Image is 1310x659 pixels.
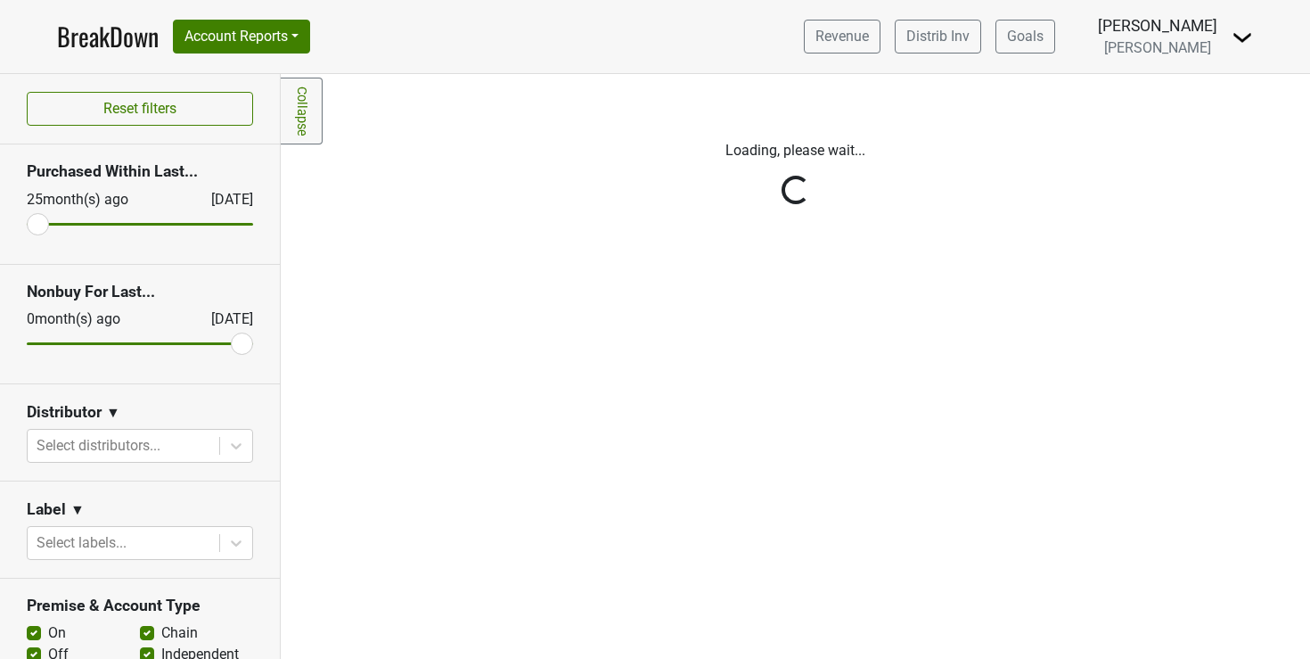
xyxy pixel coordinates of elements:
[1098,14,1217,37] div: [PERSON_NAME]
[57,18,159,55] a: BreakDown
[173,20,310,54] button: Account Reports
[804,20,880,54] a: Revenue
[1104,39,1211,56] span: [PERSON_NAME]
[995,20,1055,54] a: Goals
[895,20,981,54] a: Distrib Inv
[281,78,323,144] a: Collapse
[301,140,1290,161] p: Loading, please wait...
[1232,27,1253,48] img: Dropdown Menu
